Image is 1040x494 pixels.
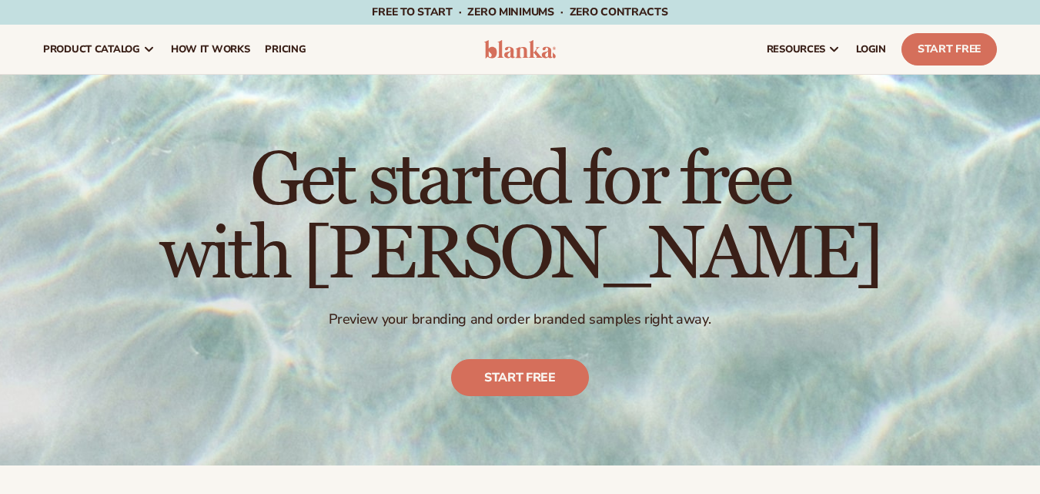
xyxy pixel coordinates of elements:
[767,43,825,55] span: resources
[163,25,258,74] a: How It Works
[759,25,848,74] a: resources
[171,43,250,55] span: How It Works
[35,25,163,74] a: product catalog
[901,33,997,66] a: Start Free
[159,144,881,292] h1: Get started for free with [PERSON_NAME]
[43,43,140,55] span: product catalog
[856,43,886,55] span: LOGIN
[372,5,667,19] span: Free to start · ZERO minimums · ZERO contracts
[159,311,881,328] p: Preview your branding and order branded samples right away.
[451,359,589,396] a: Start free
[257,25,313,74] a: pricing
[848,25,894,74] a: LOGIN
[265,43,306,55] span: pricing
[484,40,557,59] img: logo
